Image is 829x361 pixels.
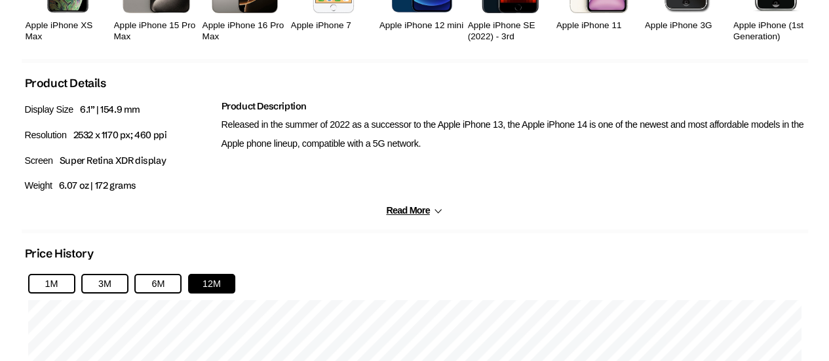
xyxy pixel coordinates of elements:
[645,20,730,31] h2: Apple iPhone 3G
[25,246,94,261] h2: Price History
[26,20,111,43] h2: Apple iPhone XS Max
[202,20,288,43] h2: Apple iPhone 16 Pro Max
[222,100,805,112] h2: Product Description
[114,20,199,43] h2: Apple iPhone 15 Pro Max
[80,104,140,115] span: 6.1” | 154.9 mm
[468,20,553,54] h2: Apple iPhone SE (2022) - 3rd Generation
[291,20,376,31] h2: Apple iPhone 7
[379,20,465,31] h2: Apple iPhone 12 mini
[25,126,215,145] p: Resolution
[222,115,805,153] p: Released in the summer of 2022 as a successor to the Apple iPhone 13, the Apple iPhone 14 is one ...
[25,151,215,170] p: Screen
[556,20,642,31] h2: Apple iPhone 11
[25,176,215,195] p: Weight
[386,205,442,216] button: Read More
[25,100,215,119] p: Display Size
[60,155,166,166] span: Super Retina XDR display
[188,274,235,294] button: 12M
[28,274,75,294] button: 1M
[134,274,182,294] button: 6M
[73,129,167,141] span: 2532 x 1170 px; 460 ppi
[81,274,128,294] button: 3M
[25,76,106,90] h2: Product Details
[59,180,136,191] span: 6.07 oz | 172 grams
[733,20,819,43] h2: Apple iPhone (1st Generation)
